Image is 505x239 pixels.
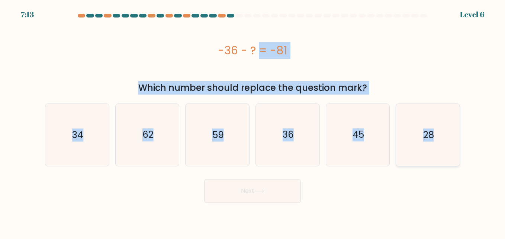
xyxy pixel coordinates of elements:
[460,9,484,20] div: Level 6
[142,128,154,141] text: 62
[212,128,224,141] text: 59
[423,128,434,141] text: 28
[353,128,364,141] text: 45
[283,128,294,141] text: 36
[21,9,34,20] div: 7:13
[45,42,460,59] div: -36 - ? = -81
[49,81,456,95] div: Which number should replace the question mark?
[204,179,301,203] button: Next
[72,128,83,141] text: 34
